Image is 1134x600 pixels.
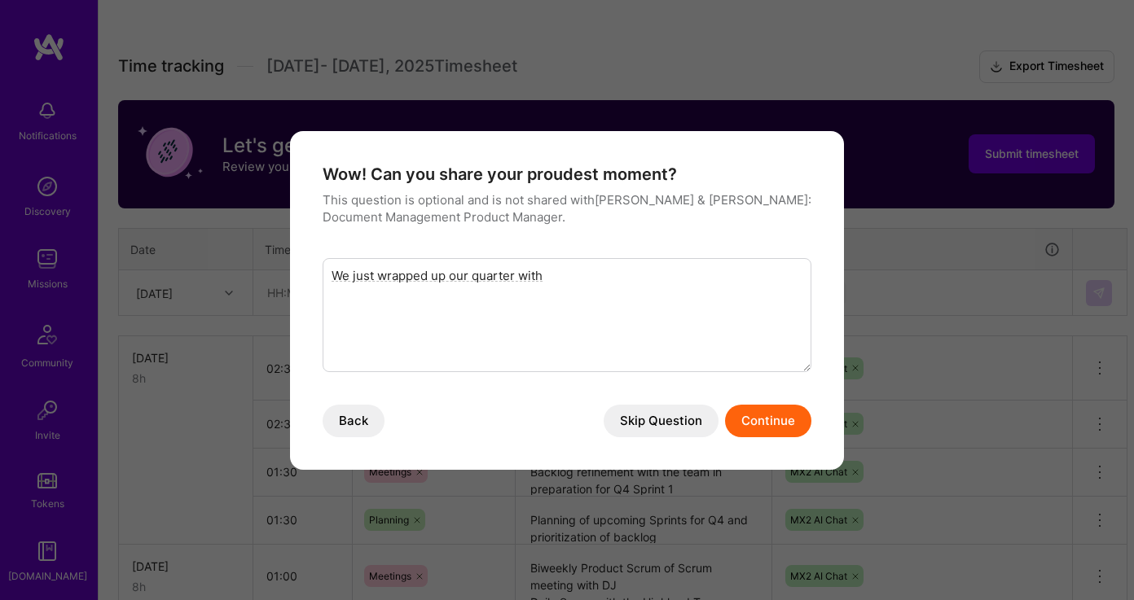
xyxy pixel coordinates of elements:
[290,131,844,470] div: modal
[323,258,811,372] textarea: We just wrapped up our quarter with
[323,164,811,185] h4: Wow! Can you share your proudest moment?
[323,405,385,437] button: Back
[725,405,811,437] button: Continue
[323,191,811,226] p: This question is optional and is not shared with [PERSON_NAME] & [PERSON_NAME]: Document Manageme...
[604,405,719,437] button: Skip Question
